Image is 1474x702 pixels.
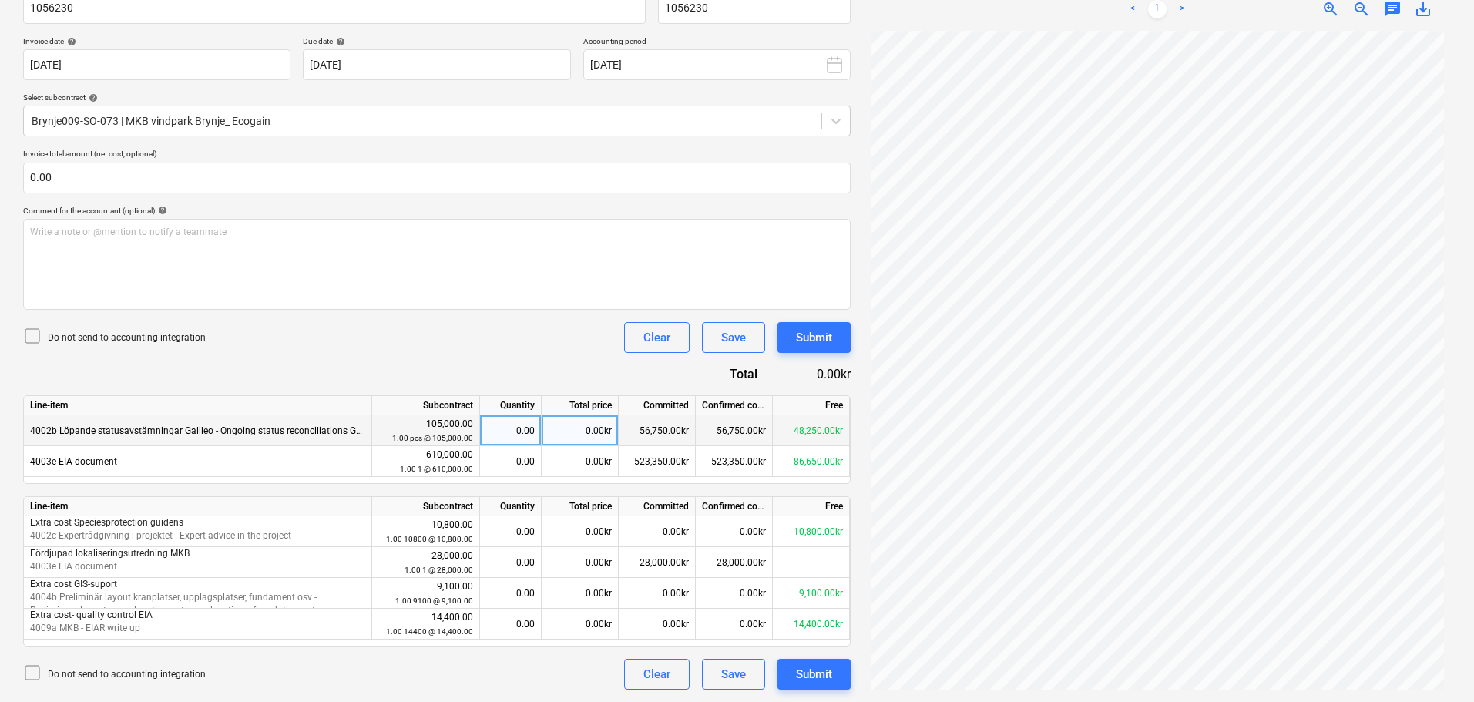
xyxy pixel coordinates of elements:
small: 1.00 9100 @ 9,100.00 [395,596,473,605]
div: 9,100.00kr [773,578,850,609]
div: Committed [619,497,696,516]
span: Extra cost Speciesprotection guidens [30,517,183,528]
div: 0.00 [486,415,535,446]
span: help [86,93,98,102]
div: Line-item [24,396,372,415]
div: Free [773,396,850,415]
div: Line-item [24,497,372,516]
div: Total [650,365,782,383]
div: 56,750.00kr [696,415,773,446]
div: 523,350.00kr [696,446,773,477]
small: 1.00 10800 @ 10,800.00 [386,535,473,543]
div: Clear [643,664,670,684]
div: 48,250.00kr [773,415,850,446]
div: 0.00kr [619,578,696,609]
div: Save [721,664,746,684]
div: Confirmed costs [696,396,773,415]
div: 0.00 [486,446,535,477]
span: 4002c Expertrådgivning i projektet - Expert advice in the project [30,530,291,541]
div: 0.00 [486,547,535,578]
div: 0.00kr [542,578,619,609]
iframe: Chat Widget [1397,628,1474,702]
button: Submit [777,322,851,353]
div: Quantity [480,396,542,415]
div: 610,000.00 [378,448,473,476]
div: 0.00 [486,516,535,547]
button: Clear [624,659,690,690]
div: 28,000.00kr [619,547,696,578]
div: Submit [796,664,832,684]
div: 10,800.00kr [773,516,850,547]
span: help [64,37,76,46]
button: Submit [777,659,851,690]
p: Do not send to accounting integration [48,668,206,681]
div: 0.00kr [542,415,619,446]
div: 0.00 [486,578,535,609]
div: 523,350.00kr [619,446,696,477]
div: 0.00kr [782,365,851,383]
button: [DATE] [583,49,851,80]
div: Committed [619,396,696,415]
button: Save [702,322,765,353]
div: 14,400.00 [378,610,473,639]
input: Invoice total amount (net cost, optional) [23,163,851,193]
small: 1.00 1 @ 28,000.00 [405,566,473,574]
div: Invoice date [23,36,290,46]
div: Free [773,497,850,516]
small: 1.00 14400 @ 14,400.00 [386,627,473,636]
span: 4002b Löpande statusavstämningar Galileo - Ongoing status reconciliations Galileo [30,425,378,436]
div: Subcontract [372,396,480,415]
div: 0.00kr [542,547,619,578]
div: 0.00kr [542,516,619,547]
div: 0.00kr [696,609,773,640]
div: Due date [303,36,570,46]
div: 0.00kr [696,516,773,547]
div: Select subcontract [23,92,851,102]
div: Total price [542,497,619,516]
div: 10,800.00 [378,518,473,546]
div: 0.00kr [619,516,696,547]
span: Extra cost GIS-suport [30,579,117,589]
div: 0.00kr [696,578,773,609]
div: 56,750.00kr [619,415,696,446]
p: Invoice total amount (net cost, optional) [23,149,851,162]
span: 4003e EIA document [30,561,117,572]
div: Quantity [480,497,542,516]
div: 0.00 [486,609,535,640]
div: Clear [643,327,670,348]
p: Do not send to accounting integration [48,331,206,344]
div: 28,000.00 [378,549,473,577]
span: help [333,37,345,46]
small: 1.00 1 @ 610,000.00 [400,465,473,473]
div: Submit [796,327,832,348]
input: Due date not specified [303,49,570,80]
span: 4004b Preliminär layout kranplatser, upplagsplatser, fundament osv - Preliminary layout crane loc... [30,592,322,616]
div: 0.00kr [619,609,696,640]
button: Save [702,659,765,690]
div: Comment for the accountant (optional) [23,206,851,216]
div: 0.00kr [542,446,619,477]
button: Clear [624,322,690,353]
div: Save [721,327,746,348]
span: Extra cost- quality control EIA [30,610,153,620]
div: 28,000.00kr [696,547,773,578]
div: 14,400.00kr [773,609,850,640]
div: 105,000.00 [378,417,473,445]
span: 4003e EIA document [30,456,117,467]
span: help [155,206,167,215]
div: Total price [542,396,619,415]
span: 4009a MKB - EIAR write up [30,623,140,633]
div: 0.00kr [542,609,619,640]
div: 9,100.00 [378,579,473,608]
small: 1.00 pcs @ 105,000.00 [392,434,473,442]
input: Invoice date not specified [23,49,290,80]
div: - [773,547,850,578]
span: Fördjupad lokaliseringsutredning MKB [30,548,190,559]
div: Subcontract [372,497,480,516]
div: Confirmed costs [696,497,773,516]
div: 86,650.00kr [773,446,850,477]
p: Accounting period [583,36,851,49]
